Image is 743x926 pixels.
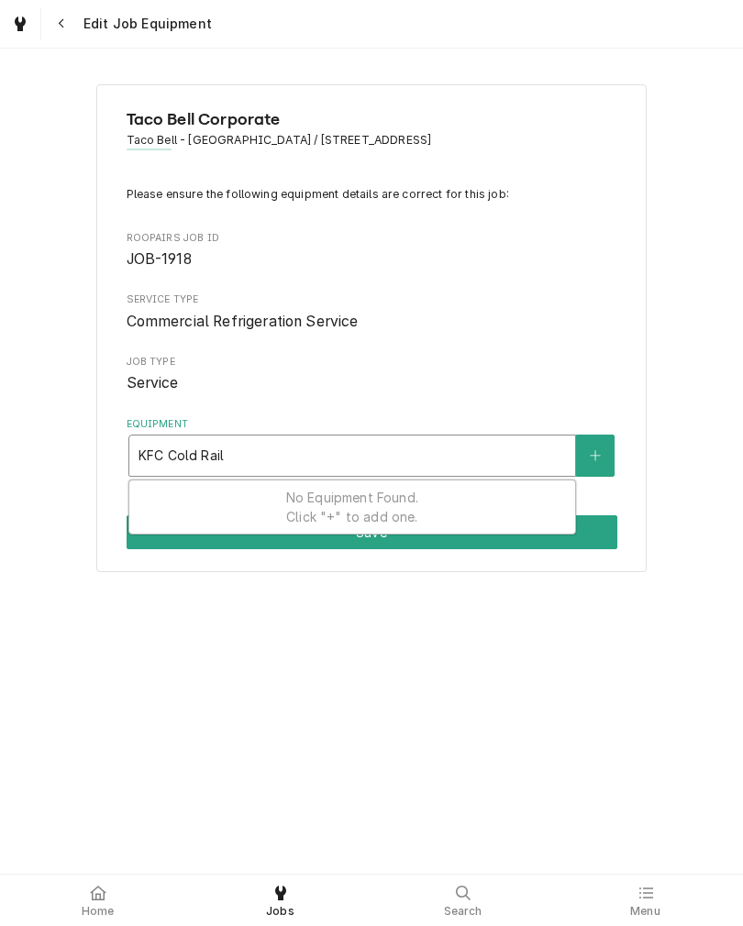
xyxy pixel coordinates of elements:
[127,248,617,270] span: Roopairs Job ID
[127,107,617,163] div: Client Information
[266,904,294,919] span: Jobs
[127,186,617,477] div: Job Equipment Summary
[127,107,617,132] span: Name
[4,7,37,40] a: Go to Jobs
[127,313,359,330] span: Commercial Refrigeration Service
[127,231,617,270] div: Roopairs Job ID
[127,515,617,549] button: Save
[576,435,615,477] button: Create New Equipment
[127,292,617,307] span: Service Type
[127,374,179,391] span: Service
[45,7,78,40] button: Navigate back
[555,878,736,922] a: Menu
[127,311,617,333] span: Service Type
[630,904,660,919] span: Menu
[372,878,553,922] a: Search
[127,515,617,549] div: Button Group
[96,84,647,573] div: Job Equipment Summary Form
[127,372,617,394] span: Job Type
[127,417,617,432] label: Equipment
[127,292,617,332] div: Service Type
[127,250,192,268] span: JOB-1918
[127,186,617,203] p: Please ensure the following equipment details are correct for this job:
[590,449,601,462] svg: Create New Equipment
[127,231,617,246] span: Roopairs Job ID
[444,904,482,919] span: Search
[7,878,188,922] a: Home
[127,355,617,394] div: Job Type
[127,515,617,549] div: Button Group Row
[82,904,115,919] span: Home
[78,15,212,33] span: Edit Job Equipment
[127,132,617,149] span: Address
[190,878,371,922] a: Jobs
[127,417,617,477] div: Equipment
[286,490,418,524] span: No Equipment Found. Click "+" to add one.
[127,355,617,369] span: Job Type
